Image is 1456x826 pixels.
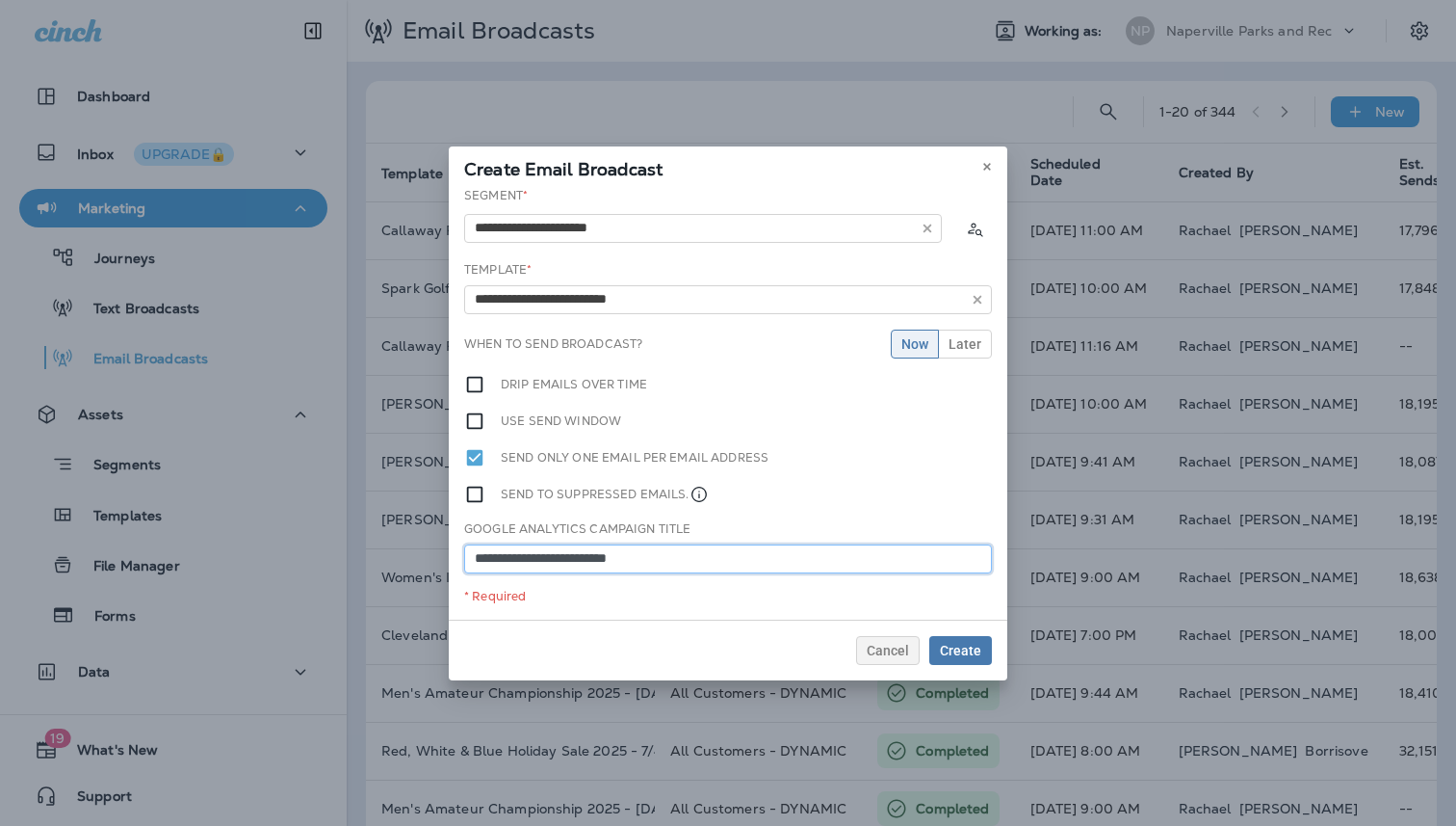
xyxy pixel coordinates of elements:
[891,330,939,359] button: Now
[464,589,992,604] div: * Required
[940,644,981,657] span: Create
[929,636,992,665] button: Create
[856,636,920,665] button: Cancel
[464,336,642,352] label: When to send broadcast?
[464,188,528,203] label: Segment
[867,644,909,657] span: Cancel
[901,337,928,351] span: Now
[957,211,992,246] button: Calculate the estimated number of emails to be sent based on selected segment. (This could take a...
[949,337,981,351] span: Later
[501,374,647,395] label: Drip emails over time
[938,330,992,359] button: Later
[501,447,768,468] label: Send only one email per email address
[501,411,621,432] label: Use send window
[501,484,709,505] label: Send to suppressed emails.
[449,147,1007,187] div: Create Email Broadcast
[464,521,690,537] label: Google Analytics Campaign Title
[464,262,532,278] label: Template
